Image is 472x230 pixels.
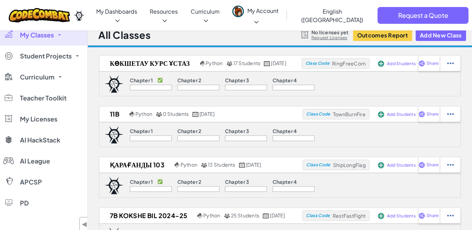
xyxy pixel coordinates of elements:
img: python.png [129,112,135,117]
span: Class Code [306,112,330,116]
h2: Көкшетау курс Ұстаз [99,58,198,69]
p: Chapter 4 [273,179,297,184]
img: calendar.svg [263,213,269,218]
span: Class Code [306,163,330,167]
p: ✅ [157,77,163,83]
a: Көкшетау курс Ұстаз Python 17 Students [DATE] [99,58,302,69]
img: IconAddStudents.svg [378,111,384,118]
a: 11B Python 0 Students [DATE] [99,109,303,119]
span: Curriculum [20,74,55,80]
span: My Classes [20,32,54,38]
img: Ozaria [73,10,85,21]
img: CodeCombat logo [9,8,70,22]
span: Add Students [387,163,416,167]
span: [DATE] [270,212,285,218]
img: IconStudentEllipsis.svg [447,162,454,168]
img: IconShare_Purple.svg [418,60,425,67]
p: Chapter 1 [130,77,153,83]
p: ✅ [157,179,163,184]
img: avatar [232,6,244,17]
a: Request a Quote [378,7,469,24]
a: My Dashboards [90,2,143,29]
button: Add New Class [416,29,466,41]
img: calendar.svg [192,112,199,117]
img: IconAddStudents.svg [378,162,384,168]
span: Share [427,112,438,116]
img: logo [105,75,124,93]
span: My Account [247,7,279,25]
span: Python [135,111,152,117]
p: Chapter 1 [130,179,153,184]
img: MultipleUsers.png [224,213,230,218]
span: Share [427,163,438,167]
img: python.png [175,162,180,168]
span: 0 Students [163,111,189,117]
span: Python [181,161,197,168]
span: My Dashboards [96,8,137,15]
span: No licenses yet [311,29,348,35]
span: Share [427,61,438,65]
p: Chapter 3 [225,179,249,184]
span: My Licenses [20,116,57,122]
p: Chapter 2 [177,77,202,83]
img: IconStudentEllipsis.svg [447,111,454,117]
h2: 7B Kokshe BIL 2024-25 [99,210,196,221]
a: Curriculum [184,2,226,29]
span: 13 Students [208,161,235,168]
img: IconShare_Purple.svg [418,212,425,219]
span: ◀ [82,219,87,229]
img: IconShare_Purple.svg [418,111,425,117]
img: python.png [200,61,205,66]
img: MultipleUsers.png [201,162,207,168]
span: Teacher Toolkit [20,95,66,101]
span: TownBurnFire [333,111,366,117]
span: RestFastFight [333,212,366,219]
p: Chapter 4 [273,128,297,134]
img: IconShare_Purple.svg [418,162,425,168]
span: Python [203,212,220,218]
span: Class Code [306,214,330,218]
span: RingFreeCorn [332,60,366,67]
span: AI HackStack [20,137,60,143]
a: Resources [143,2,184,29]
p: Chapter 2 [177,179,202,184]
span: 17 Students [233,60,261,66]
img: logo [105,177,124,194]
a: 7B Kokshe BIL 2024-25 Python 25 Students [DATE] [99,210,302,221]
img: MultipleUsers.png [156,112,162,117]
a: English ([GEOGRAPHIC_DATA]) [289,2,376,29]
p: Chapter 3 [225,77,249,83]
img: IconStudentEllipsis.svg [447,212,454,219]
p: Chapter 1 [130,128,153,134]
span: ShipLongFlag [333,162,366,168]
p: Chapter 4 [273,77,297,83]
span: 25 Students [231,212,260,218]
h1: All Classes [98,28,150,42]
img: calendar.svg [264,61,270,66]
img: MultipleUsers.png [226,61,233,66]
span: Resources [150,8,178,15]
h2: 11B [99,109,128,119]
span: Share [427,214,438,218]
img: IconAddStudents.svg [378,213,384,219]
span: Student Projects [20,53,72,59]
span: Add Students [387,62,416,66]
button: Outcomes Report [353,29,412,41]
p: Chapter 2 [177,128,202,134]
span: [DATE] [271,60,286,66]
img: logo [105,126,124,144]
span: AI League [20,158,50,164]
img: IconAddStudents.svg [378,61,384,67]
span: [DATE] [246,161,261,168]
a: Request Licenses [311,35,348,41]
h2: Қарағанды 103 [99,160,173,170]
span: English ([GEOGRAPHIC_DATA]) [301,8,363,23]
p: Chapter 3 [225,128,249,134]
img: python.png [197,213,203,218]
span: Class Code [305,61,329,65]
span: [DATE] [199,111,214,117]
span: Python [206,60,223,66]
